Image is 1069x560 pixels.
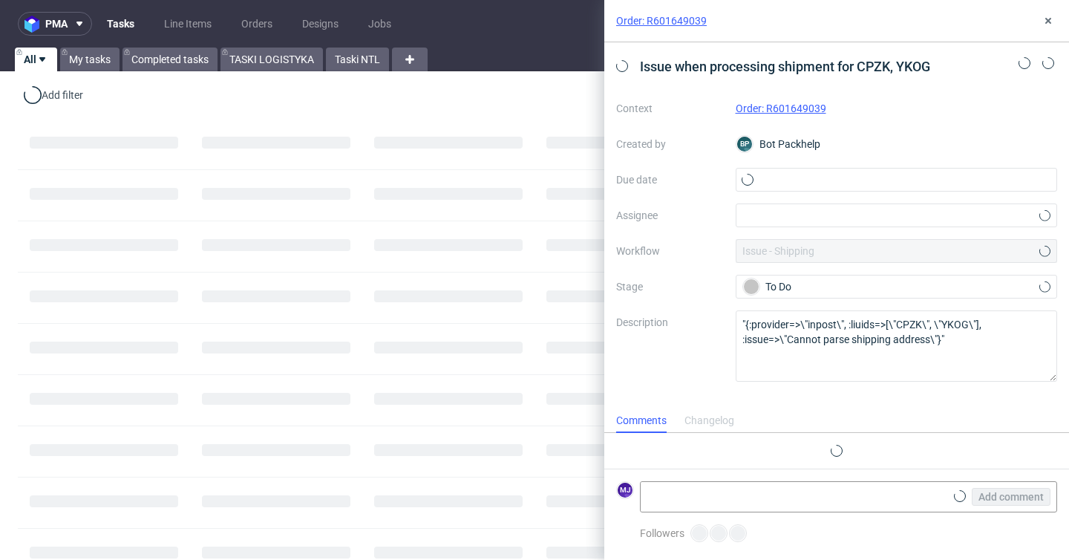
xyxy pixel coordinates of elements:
[24,16,45,33] img: logo
[616,206,724,224] label: Assignee
[618,483,632,498] figcaption: MJ
[122,48,218,71] a: Completed tasks
[616,135,724,153] label: Created by
[616,313,724,379] label: Description
[616,171,724,189] label: Due date
[736,102,826,114] a: Order: R601649039
[326,48,389,71] a: Taski NTL
[616,409,667,433] div: Comments
[616,13,707,28] a: Order: R601649039
[359,12,400,36] a: Jobs
[293,12,347,36] a: Designs
[220,48,323,71] a: TASKI LOGISTYKA
[98,12,143,36] a: Tasks
[616,278,724,296] label: Stage
[60,48,120,71] a: My tasks
[684,409,734,433] div: Changelog
[736,132,1058,156] div: Bot Packhelp
[634,54,936,79] span: Issue when processing shipment for CPZK, YKOG
[640,527,684,539] span: Followers
[155,12,220,36] a: Line Items
[45,19,68,29] span: pma
[616,100,724,117] label: Context
[18,12,92,36] button: pma
[15,48,57,71] a: All
[737,137,752,152] figcaption: BP
[232,12,281,36] a: Orders
[736,310,1058,382] textarea: "{:provider=>\"inpost\", :liuids=>[\"CPZK\", \"YKOG\"], :issue=>\"Cannot parse shipping address\"}"
[616,242,724,260] label: Workflow
[21,83,86,107] div: Add filter
[743,279,1039,295] div: To Do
